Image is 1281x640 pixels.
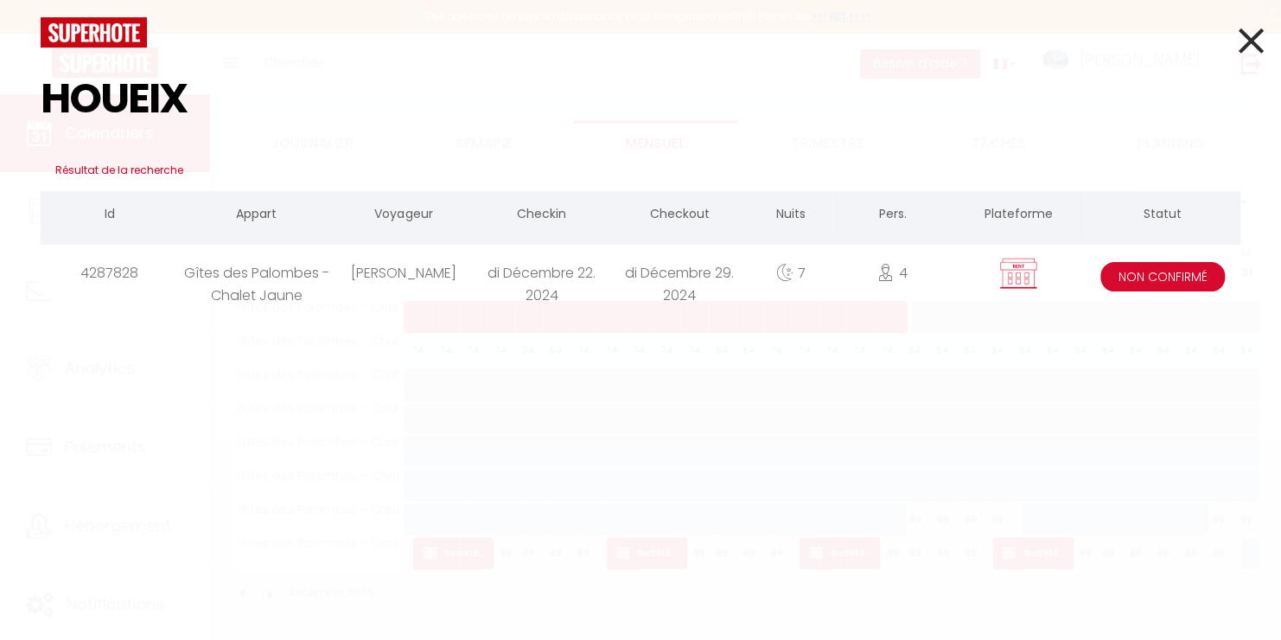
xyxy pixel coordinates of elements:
th: Appart [179,191,335,240]
th: Nuits [749,191,832,240]
span: Non Confirmé [1100,262,1225,291]
th: Plateforme [953,191,1085,240]
input: Tapez pour rechercher... [41,48,1240,150]
th: Voyageur [335,191,473,240]
th: Id [41,191,179,240]
th: Statut [1085,191,1240,240]
img: logo [41,17,147,48]
h3: Résultat de la recherche [41,150,1240,191]
div: di Décembre 29. 2024 [610,245,749,301]
div: 4 [832,245,953,301]
th: Checkout [610,191,749,240]
div: 4287828 [41,245,179,301]
div: di Décembre 22. 2024 [473,245,611,301]
th: Pers. [832,191,953,240]
div: Gîtes des Palombes - Chalet Jaune [179,245,335,301]
div: [PERSON_NAME] [335,245,473,301]
th: Checkin [473,191,611,240]
img: rent.png [997,257,1040,290]
div: 7 [749,245,832,301]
